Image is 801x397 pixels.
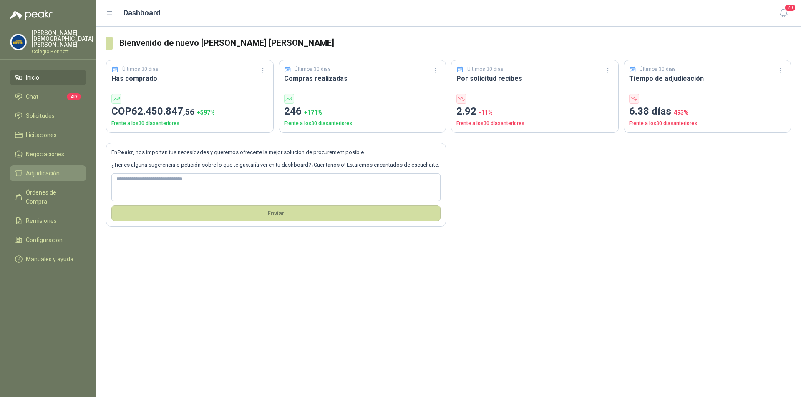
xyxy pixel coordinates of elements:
[123,7,161,19] h1: Dashboard
[629,104,786,120] p: 6.38 días
[776,6,791,21] button: 20
[26,169,60,178] span: Adjudicación
[26,130,57,140] span: Licitaciones
[10,89,86,105] a: Chat219
[111,161,441,169] p: ¿Tienes alguna sugerencia o petición sobre lo que te gustaría ver en tu dashboard? ¡Cuéntanoslo! ...
[674,109,688,116] span: 493 %
[284,73,441,84] h3: Compras realizadas
[183,107,194,117] span: ,56
[111,205,441,221] button: Envíar
[26,255,73,264] span: Manuales y ayuda
[640,65,676,73] p: Últimos 30 días
[10,185,86,210] a: Órdenes de Compra
[10,165,86,181] a: Adjudicación
[10,251,86,267] a: Manuales y ayuda
[111,104,268,120] p: COP
[32,49,93,54] p: Colegio Bennett
[10,213,86,229] a: Remisiones
[26,73,39,82] span: Inicio
[784,4,796,12] span: 20
[67,93,81,100] span: 219
[629,120,786,127] p: Frente a los 30 días anteriores
[131,105,194,117] span: 62.450.847
[197,109,215,116] span: + 597 %
[111,148,441,157] p: En , nos importan tus necesidades y queremos ofrecerte la mejor solución de procurement posible.
[10,127,86,143] a: Licitaciones
[295,65,331,73] p: Últimos 30 días
[32,30,93,47] p: [PERSON_NAME][DEMOGRAPHIC_DATA][PERSON_NAME]
[111,73,268,84] h3: Has comprado
[10,70,86,85] a: Inicio
[284,104,441,120] p: 246
[26,111,55,120] span: Solicitudes
[26,235,63,245] span: Configuración
[10,34,26,50] img: Company Logo
[629,73,786,84] h3: Tiempo de adjudicación
[456,120,613,127] p: Frente a los 30 días anteriores
[26,216,57,225] span: Remisiones
[456,104,613,120] p: 2.92
[119,37,791,50] h3: Bienvenido de nuevo [PERSON_NAME] [PERSON_NAME]
[467,65,504,73] p: Últimos 30 días
[26,188,78,206] span: Órdenes de Compra
[10,10,53,20] img: Logo peakr
[456,73,613,84] h3: Por solicitud recibes
[10,108,86,124] a: Solicitudes
[10,146,86,162] a: Negociaciones
[304,109,322,116] span: + 171 %
[10,232,86,248] a: Configuración
[26,150,64,159] span: Negociaciones
[117,149,133,155] b: Peakr
[111,120,268,127] p: Frente a los 30 días anteriores
[122,65,159,73] p: Últimos 30 días
[26,92,38,101] span: Chat
[284,120,441,127] p: Frente a los 30 días anteriores
[479,109,493,116] span: -11 %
